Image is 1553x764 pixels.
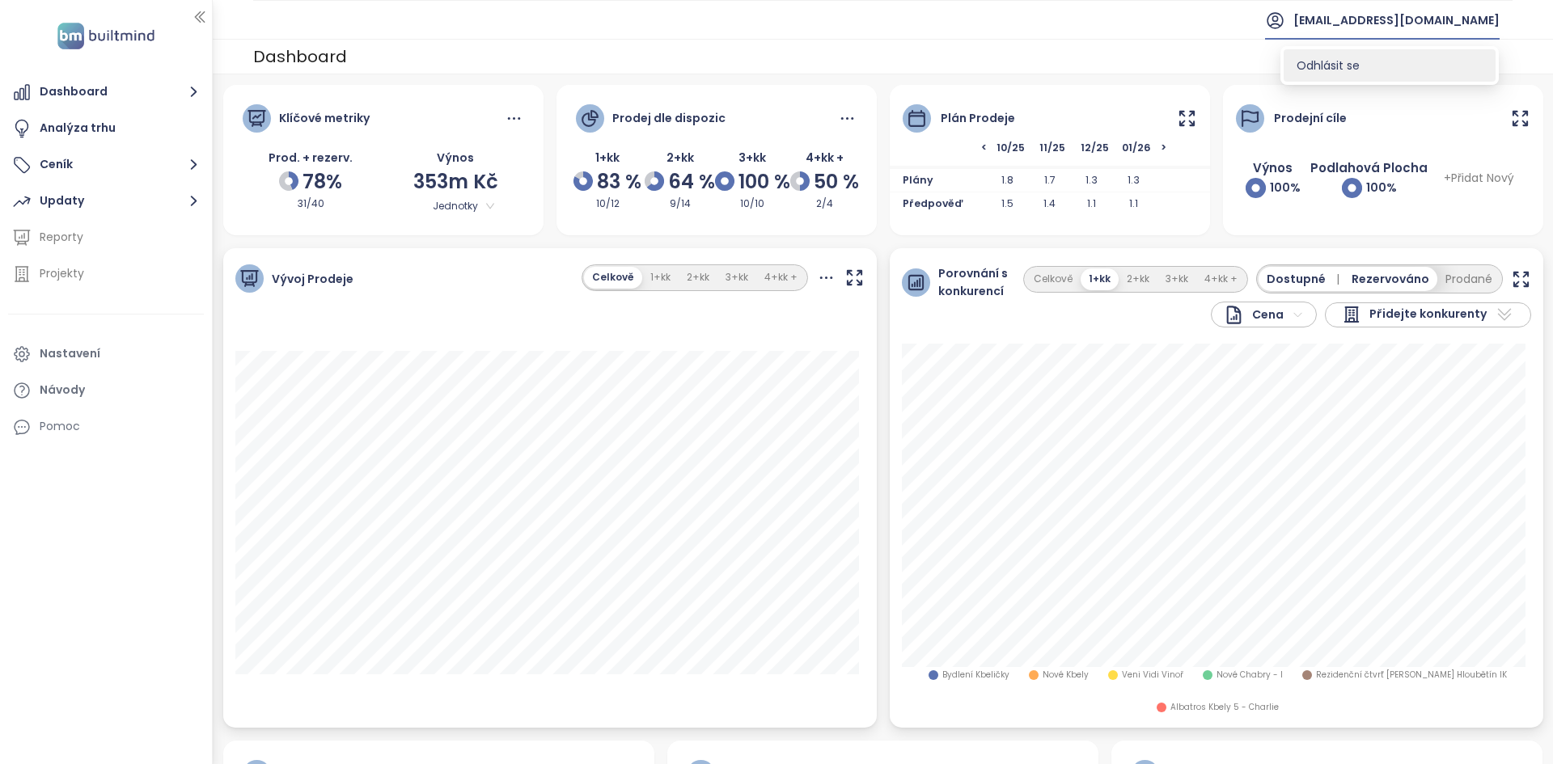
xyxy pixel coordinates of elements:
[1113,196,1155,213] span: 1.1
[53,19,159,53] img: logo
[1161,141,1197,163] span: >
[941,109,1015,127] div: Plán prodeje
[668,167,715,197] span: 64 %
[1270,179,1301,196] span: 100 %
[597,167,641,197] span: 83 %
[1113,173,1155,188] span: 1.3
[595,150,620,166] span: 1+kk
[413,168,498,195] span: 353m Kč
[243,196,379,212] div: 31/40
[40,416,80,437] div: Pomoc
[756,267,806,289] button: 4+kk +
[40,191,84,211] div: Updaty
[1369,305,1487,324] span: Přidejte konkurenty
[8,76,204,108] button: Dashboard
[8,222,204,254] a: Reporty
[1366,179,1397,196] span: 100 %
[1043,669,1089,682] span: Nové Kbely
[987,173,1029,188] span: 1.8
[612,109,726,127] div: Prodej dle dispozic
[1071,196,1113,213] span: 1.1
[938,264,1010,300] span: Porovnání s konkurencí
[903,173,987,188] span: Plány
[1293,1,1500,40] span: [EMAIL_ADDRESS][DOMAIN_NAME]
[738,150,766,166] span: 3+kk
[1119,268,1157,290] button: 2+kk
[793,196,857,212] div: 2/4
[1157,268,1196,290] button: 3+kk
[992,141,1029,163] span: 10/25
[1352,270,1429,288] span: Rezervováno
[8,411,204,443] div: Pomoc
[1081,268,1119,290] button: 1+kk
[272,270,353,288] span: Vývoj Prodeje
[1253,158,1293,178] div: Výnos
[738,167,790,197] span: 100 %
[806,150,844,166] span: 4+kk +
[642,267,679,289] button: 1+kk
[1274,109,1347,127] div: Prodejní cíle
[253,42,347,71] div: Dashboard
[1217,669,1283,682] span: Nové Chabry - I
[814,167,859,197] span: 50 %
[903,196,987,213] span: Předpověď
[1170,701,1279,714] span: Albatros Kbely 5 - Charlie
[679,267,717,289] button: 2+kk
[8,149,204,181] button: Ceník
[279,109,370,127] div: Klíčové metriky
[987,196,1029,213] span: 1.5
[1297,57,1360,74] span: Odhlásit se
[1437,163,1520,193] span: + Přidat nový
[40,118,116,138] div: Analýza trhu
[387,149,524,167] div: Výnos
[717,267,756,289] button: 3+kk
[40,344,100,364] div: Nastavení
[8,112,204,145] a: Analýza trhu
[1122,669,1183,682] span: Veni Vidi Vinoř
[648,196,713,212] div: 9/14
[8,338,204,370] a: Nastavení
[1119,141,1155,163] span: 01/26
[1077,141,1113,163] span: 12/25
[40,227,83,247] div: Reporty
[40,264,84,284] div: Projekty
[1316,669,1507,682] span: Rezidenční čtvrť [PERSON_NAME] Hloubětín IK
[1035,141,1071,163] span: 11/25
[413,197,497,215] span: Jednotky
[903,141,987,163] span: <
[8,185,204,217] button: Updaty
[1071,173,1113,188] span: 1.3
[40,380,85,400] div: Návody
[8,258,204,290] a: Projekty
[1029,173,1071,188] span: 1.7
[1437,267,1500,291] button: Prodané
[584,267,642,289] button: Celkově
[721,196,785,212] div: 10/10
[8,374,204,407] a: Návody
[1336,271,1339,287] span: |
[1026,268,1081,290] button: Celkově
[576,196,641,212] div: 10/12
[942,669,1009,682] span: Bydlení Kbeličky
[1267,270,1345,288] span: Dostupné
[269,150,353,166] span: Prod. + rezerv.
[1196,268,1246,290] button: 4+kk +
[1224,305,1284,325] div: Cena
[666,150,694,166] span: 2+kk
[1310,158,1428,178] div: Podlahová plocha
[1029,196,1071,213] span: 1.4
[303,167,342,197] span: 78%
